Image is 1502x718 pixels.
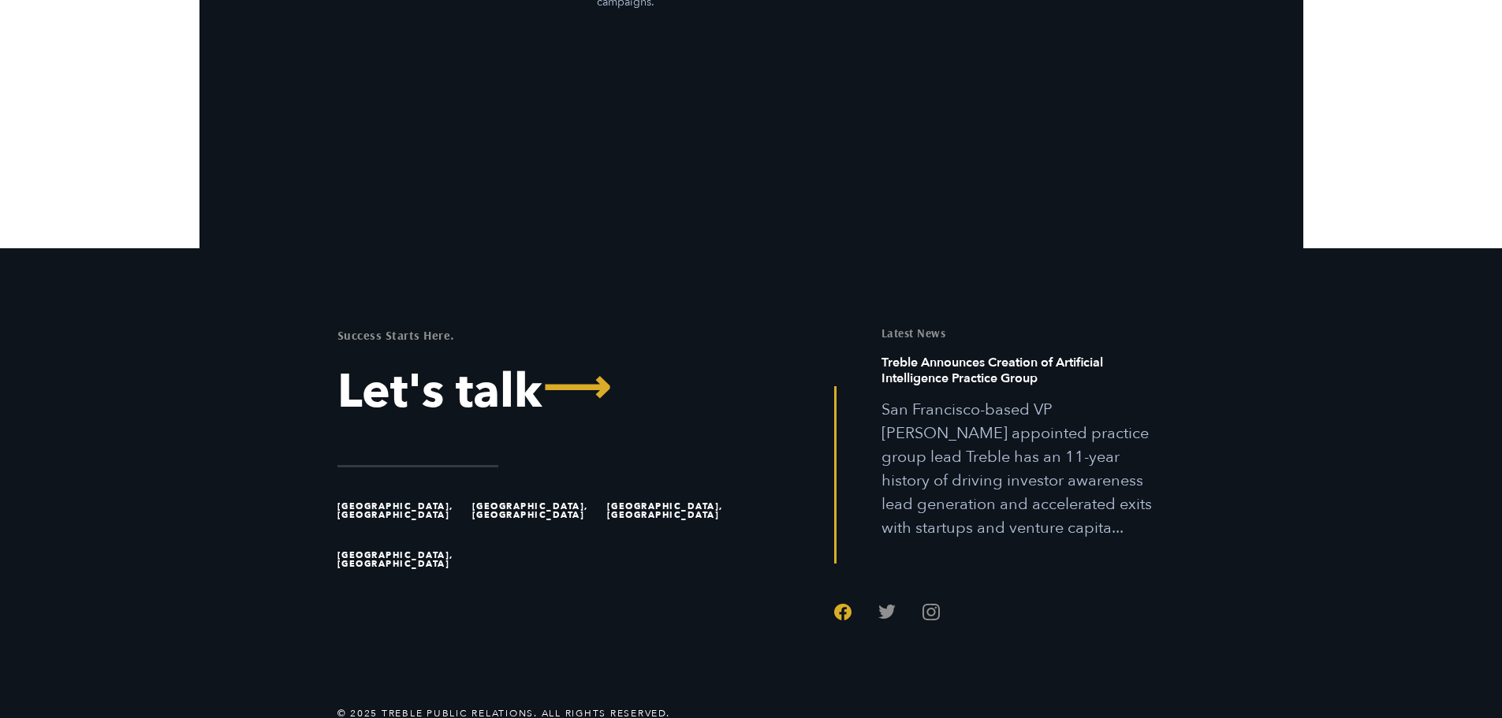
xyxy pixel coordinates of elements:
a: Let's Talk [337,368,740,415]
a: Read this article [881,355,1165,540]
h5: Latest News [881,327,1165,339]
li: [GEOGRAPHIC_DATA], [GEOGRAPHIC_DATA] [472,486,600,535]
a: Follow us on Facebook [834,603,852,620]
li: [GEOGRAPHIC_DATA], [GEOGRAPHIC_DATA] [337,486,465,535]
mark: Success Starts Here. [337,327,455,343]
p: San Francisco-based VP [PERSON_NAME] appointed practice group lead Treble has an 11-year history ... [881,398,1165,540]
h6: Treble Announces Creation of Artificial Intelligence Practice Group [881,355,1165,398]
span: ⟶ [542,364,610,411]
li: [GEOGRAPHIC_DATA], [GEOGRAPHIC_DATA] [607,486,735,535]
a: Follow us on Twitter [878,603,896,620]
a: Follow us on Instagram [922,603,940,620]
li: [GEOGRAPHIC_DATA], [GEOGRAPHIC_DATA] [337,535,465,584]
